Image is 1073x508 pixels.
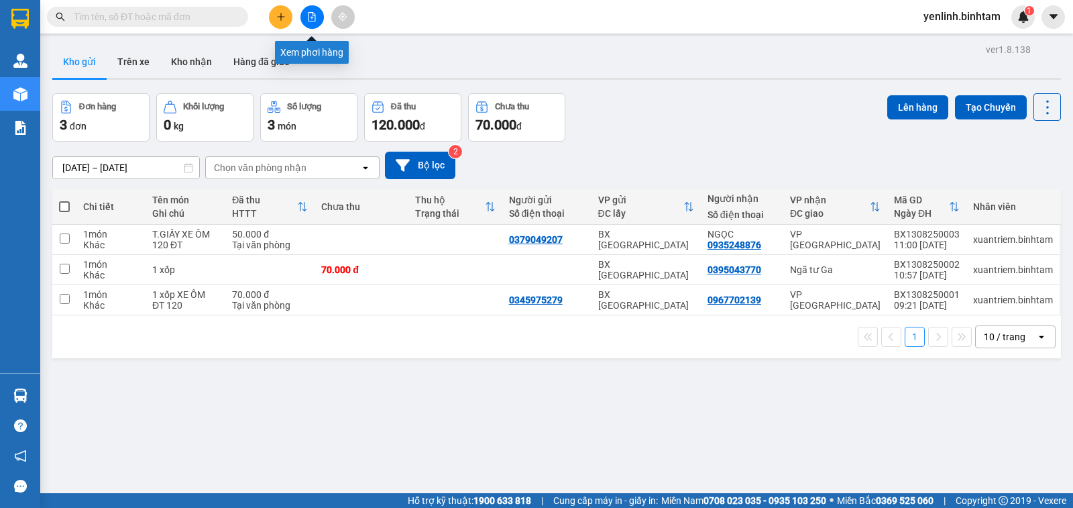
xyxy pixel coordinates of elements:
[152,289,219,311] div: 1 xốp XE ÔM ĐT 120
[894,195,949,205] div: Mã GD
[887,95,948,119] button: Lên hàng
[83,289,139,300] div: 1 món
[152,195,219,205] div: Tên món
[598,208,683,219] div: ĐC lấy
[905,327,925,347] button: 1
[973,234,1053,245] div: xuantriem.binhtam
[276,12,286,21] span: plus
[495,102,529,111] div: Chưa thu
[232,289,308,300] div: 70.000 đ
[83,300,139,311] div: Khác
[541,493,543,508] span: |
[473,495,531,506] strong: 1900 633 818
[74,9,232,24] input: Tìm tên, số ĐT hoặc mã đơn
[183,102,224,111] div: Khối lượng
[372,117,420,133] span: 120.000
[83,270,139,281] div: Khác
[52,93,150,142] button: Đơn hàng3đơn
[14,419,27,432] span: question-circle
[232,300,308,311] div: Tại văn phòng
[509,234,563,245] div: 0379049207
[1041,5,1065,29] button: caret-down
[1036,332,1047,342] svg: open
[278,121,296,132] span: món
[232,208,297,219] div: HTTT
[894,229,960,240] div: BX1308250003
[287,102,321,111] div: Số lượng
[591,189,701,225] th: Toggle SortBy
[321,201,402,212] div: Chưa thu
[331,5,355,29] button: aim
[984,330,1025,344] div: 10 / trang
[232,195,297,205] div: Đã thu
[894,270,960,281] div: 10:57 [DATE]
[913,8,1011,25] span: yenlinh.binhtam
[790,264,881,275] div: Ngã tư Ga
[83,259,139,270] div: 1 món
[894,208,949,219] div: Ngày ĐH
[232,229,308,240] div: 50.000 đ
[152,208,219,219] div: Ghi chú
[509,208,585,219] div: Số điện thoại
[52,46,107,78] button: Kho gửi
[894,259,960,270] div: BX1308250002
[11,9,29,29] img: logo-vxr
[60,117,67,133] span: 3
[83,201,139,212] div: Chi tiết
[364,93,461,142] button: Đã thu120.000đ
[790,208,870,219] div: ĐC giao
[661,493,826,508] span: Miền Nam
[13,121,27,135] img: solution-icon
[944,493,946,508] span: |
[160,46,223,78] button: Kho nhận
[268,117,275,133] span: 3
[214,161,306,174] div: Chọn văn phòng nhận
[955,95,1027,119] button: Tạo Chuyến
[876,495,934,506] strong: 0369 525 060
[83,240,139,250] div: Khác
[56,12,65,21] span: search
[408,189,502,225] th: Toggle SortBy
[260,93,357,142] button: Số lượng3món
[53,157,199,179] input: Select a date range.
[70,121,87,132] span: đơn
[708,295,761,305] div: 0967702139
[225,189,315,225] th: Toggle SortBy
[449,145,462,158] sup: 2
[790,195,870,205] div: VP nhận
[973,264,1053,275] div: xuantriem.binhtam
[790,229,881,250] div: VP [GEOGRAPHIC_DATA]
[13,54,27,68] img: warehouse-icon
[385,152,455,179] button: Bộ lọc
[152,229,219,250] div: T.GIẤY XE ÔM 120 ĐT
[107,46,160,78] button: Trên xe
[999,496,1008,505] span: copyright
[360,162,371,173] svg: open
[468,93,565,142] button: Chưa thu70.000đ
[391,102,416,111] div: Đã thu
[509,295,563,305] div: 0345975279
[894,300,960,311] div: 09:21 [DATE]
[408,493,531,508] span: Hỗ trợ kỹ thuật:
[894,240,960,250] div: 11:00 [DATE]
[598,229,694,250] div: BX [GEOGRAPHIC_DATA]
[232,240,308,250] div: Tại văn phòng
[837,493,934,508] span: Miền Bắc
[415,195,485,205] div: Thu hộ
[708,264,761,275] div: 0395043770
[164,117,171,133] span: 0
[973,295,1053,305] div: xuantriem.binhtam
[708,209,777,220] div: Số điện thoại
[783,189,887,225] th: Toggle SortBy
[894,289,960,300] div: BX1308250001
[338,12,347,21] span: aim
[321,264,402,275] div: 70.000 đ
[598,259,694,281] div: BX [GEOGRAPHIC_DATA]
[156,93,253,142] button: Khối lượng0kg
[83,229,139,240] div: 1 món
[509,195,585,205] div: Người gửi
[986,42,1031,57] div: ver 1.8.138
[415,208,485,219] div: Trạng thái
[152,264,219,275] div: 1 xốp
[1017,11,1029,23] img: icon-new-feature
